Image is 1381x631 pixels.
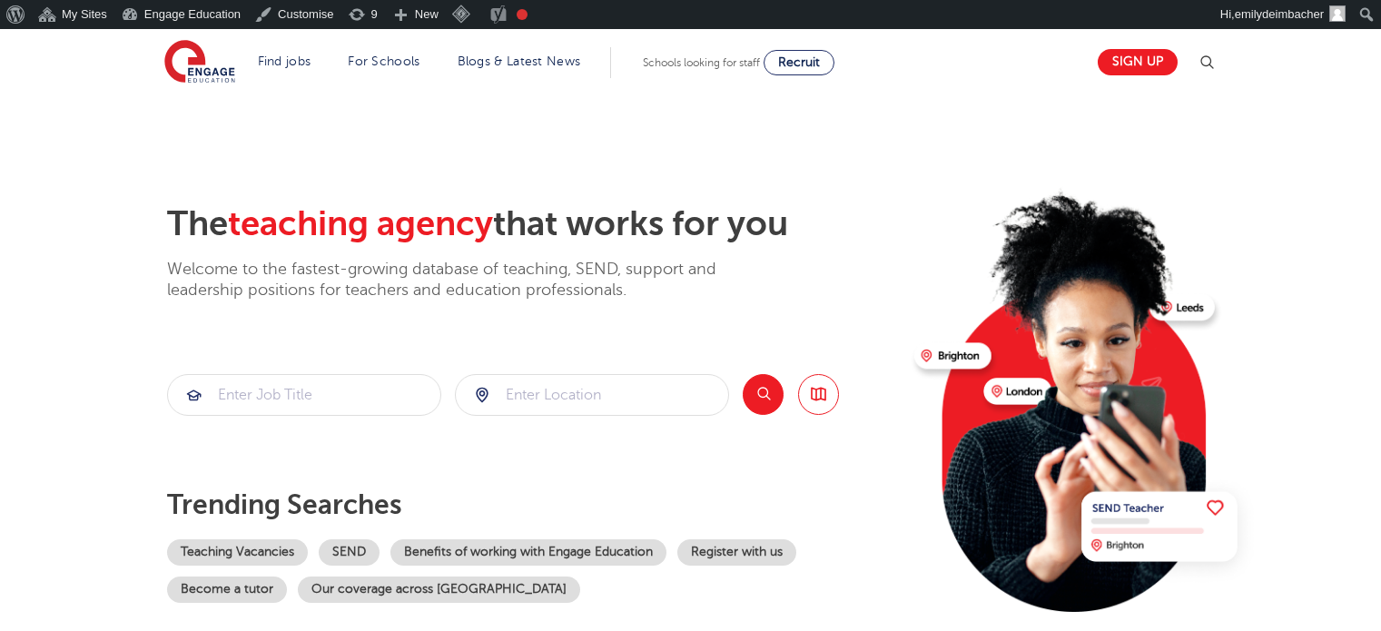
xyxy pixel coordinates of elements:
a: Sign up [1098,49,1178,75]
div: Submit [455,374,729,416]
button: Search [743,374,784,415]
p: Welcome to the fastest-growing database of teaching, SEND, support and leadership positions for t... [167,259,766,301]
h2: The that works for you [167,203,900,245]
a: Register with us [677,539,796,566]
a: SEND [319,539,380,566]
a: Teaching Vacancies [167,539,308,566]
span: emilydeimbacher [1235,7,1324,21]
a: Find jobs [258,54,311,68]
a: For Schools [348,54,419,68]
img: Engage Education [164,40,235,85]
span: Recruit [778,55,820,69]
input: Submit [456,375,728,415]
a: Benefits of working with Engage Education [390,539,666,566]
a: Recruit [764,50,834,75]
p: Trending searches [167,488,900,521]
span: Schools looking for staff [643,56,760,69]
a: Blogs & Latest News [458,54,581,68]
a: Our coverage across [GEOGRAPHIC_DATA] [298,577,580,603]
a: Become a tutor [167,577,287,603]
div: Needs improvement [517,9,528,20]
div: Submit [167,374,441,416]
input: Submit [168,375,440,415]
span: teaching agency [228,204,493,243]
